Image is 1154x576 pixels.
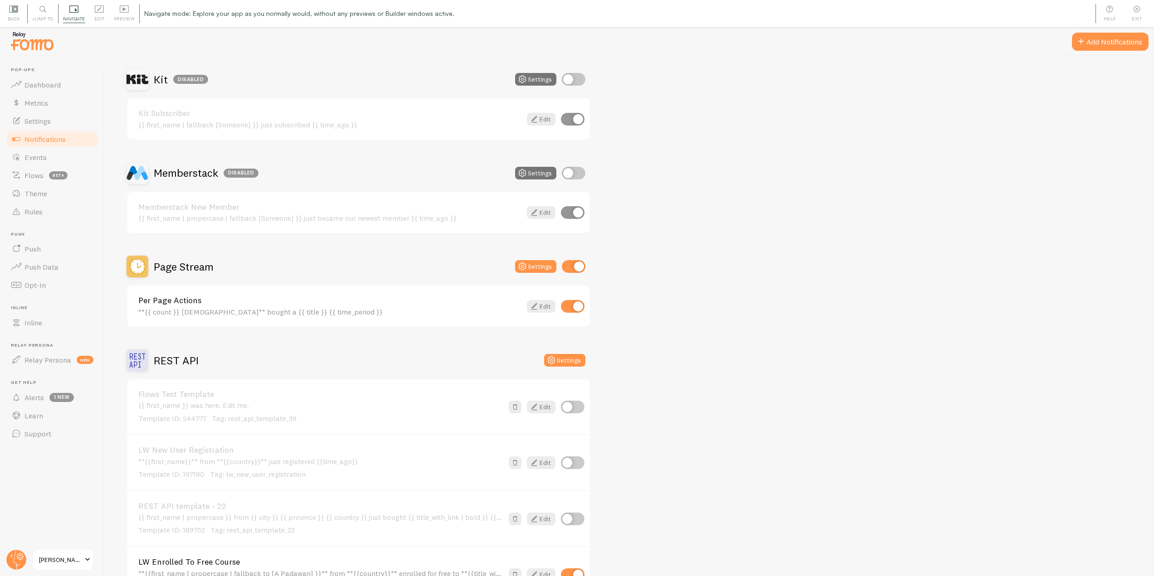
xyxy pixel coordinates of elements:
span: Metrics [24,98,48,107]
span: Events [24,153,47,162]
a: Per Page Actions [138,296,521,305]
img: Kit [127,68,148,90]
button: Settings [544,354,585,367]
div: Disabled [173,75,208,84]
span: Tag: rest_api_template_39 [212,414,297,423]
img: Page Stream [127,256,148,277]
span: Template ID: 197180 [138,470,205,479]
a: REST API template - 22 [138,502,503,510]
span: Relay Persona [11,343,99,349]
span: Tag: lw_new_user_registration [210,470,306,479]
span: Push Data [24,262,58,271]
span: 1 new [49,393,74,402]
button: Settings [515,167,556,179]
a: Settings [5,112,99,130]
span: Settings [24,116,51,126]
span: Inline [24,318,42,327]
a: Edit [527,113,555,126]
img: REST API [127,349,148,371]
span: Opt-In [24,281,46,290]
h2: Memberstack [154,166,258,180]
div: {{ first_name | fallback [Someone] }} just subscribed {{ time_ago }} [138,121,521,129]
span: Template ID: 244777 [138,414,206,423]
a: Opt-In [5,276,99,294]
a: Alerts 1 new [5,388,99,407]
span: Pop-ups [11,67,99,73]
h2: Page Stream [154,260,214,274]
a: Relay Persona new [5,351,99,369]
a: Edit [527,401,555,413]
div: {{ first_name | propercase | fallback [Someone] }} just became our newest member {{ time_ago }} [138,214,521,222]
span: Get Help [11,380,99,386]
span: Notifications [24,135,66,144]
a: Dashboard [5,76,99,94]
div: **{{first_name}}** from **{{country}}** just registered {{time_ago}} [138,457,503,479]
a: Edit [527,513,555,525]
div: {{ first_name | propercase }} from {{ city }} {{ province }} {{ country }} just bought {{ title_w... [138,513,503,535]
span: Inline [11,305,99,311]
span: Template ID: 189752 [138,525,205,534]
span: Learn [24,411,43,420]
a: Flows beta [5,166,99,184]
span: Push [24,244,41,253]
span: Push [11,232,99,237]
span: Support [24,429,51,438]
span: new [77,356,93,364]
span: Tag: rest_api_template_22 [210,525,295,534]
a: Support [5,425,99,443]
span: beta [49,171,68,179]
a: Edit [527,300,555,313]
a: LW New User Registration [138,446,503,454]
span: Flows [24,171,44,180]
a: Flows Test Template [138,390,503,398]
div: **{{ count }} [DEMOGRAPHIC_DATA]** bought a {{ title }} {{ time_period }} [138,308,521,316]
span: Dashboard [24,80,61,89]
a: [PERSON_NAME]-test-store [33,549,94,571]
span: Relay Persona [24,355,71,364]
span: [PERSON_NAME]-test-store [39,554,82,565]
a: Memberstack New Member [138,203,521,211]
a: Inline [5,314,99,332]
a: LW Enrolled To Free Course [138,558,503,566]
a: Push [5,240,99,258]
span: Rules [24,207,43,216]
a: Metrics [5,94,99,112]
img: fomo-relay-logo-orange.svg [10,29,55,53]
a: Theme [5,184,99,203]
h2: REST API [154,353,199,368]
img: Memberstack [127,162,148,184]
div: Disabled [224,169,258,178]
div: {{ first_name }} was here. Edit me. [138,401,503,423]
button: Settings [515,260,556,273]
h2: Kit [154,73,208,87]
a: Edit [527,206,555,219]
span: Theme [24,189,47,198]
button: Settings [515,73,556,86]
a: Push Data [5,258,99,276]
a: Notifications [5,130,99,148]
span: Alerts [24,393,44,402]
a: Rules [5,203,99,221]
a: Events [5,148,99,166]
a: Learn [5,407,99,425]
a: Kit Subscriber [138,109,521,117]
a: Edit [527,456,555,469]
